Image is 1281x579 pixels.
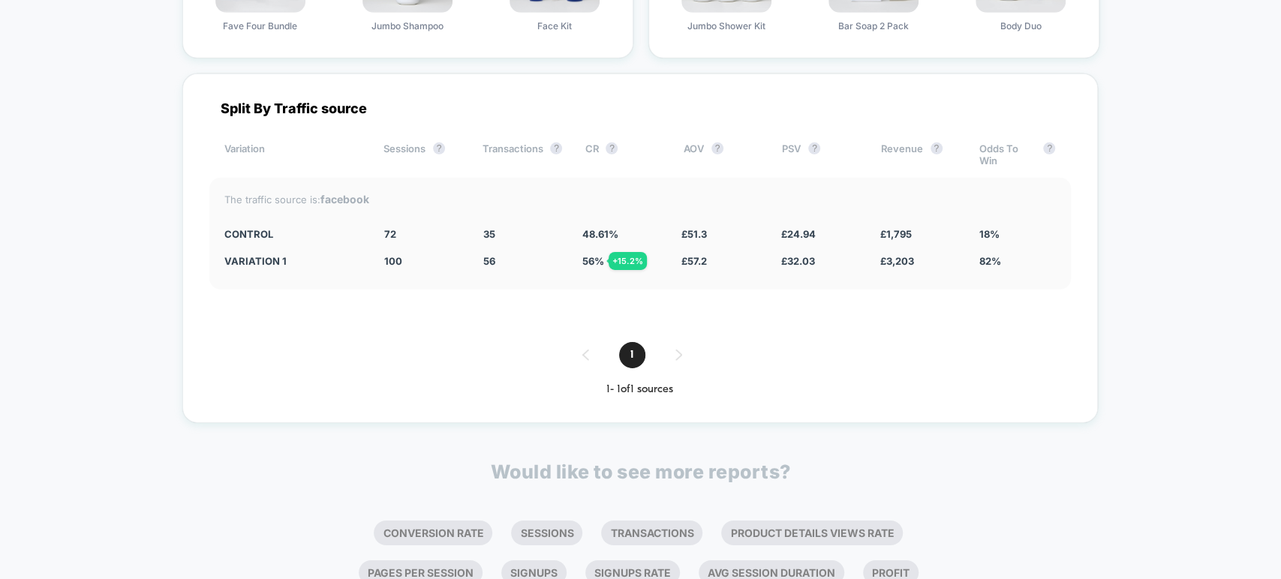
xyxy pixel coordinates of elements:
div: PSV [782,142,858,166]
div: Variation 1 [224,255,362,267]
span: £ 51.3 [681,228,707,240]
span: £ 3,203 [880,255,913,267]
div: + 15.2 % [609,252,647,270]
div: Revenue [881,142,957,166]
span: Fave Four Bundle [223,20,297,31]
p: Would like to see more reports? [491,460,791,483]
button: ? [606,142,618,154]
div: 82% [979,255,1055,267]
div: Variation [224,142,362,166]
div: AOV [684,142,759,166]
button: ? [931,142,943,154]
span: £ 32.03 [780,255,814,267]
div: The traffic source is: [224,193,1056,205]
button: ? [433,142,445,154]
button: ? [1043,142,1055,154]
span: 48.61 % [582,228,618,240]
span: 56 % [582,255,604,267]
span: Face Kit [537,20,572,31]
button: ? [711,142,723,154]
span: £ 57.2 [681,255,707,267]
strong: facebook [320,193,369,205]
li: Transactions [601,520,702,545]
span: 1 [619,342,645,368]
span: Jumbo Shampoo [371,20,444,31]
li: Product Details Views Rate [721,520,903,545]
span: Bar Soap 2 Pack [838,20,909,31]
div: Split By Traffic source [209,100,1071,116]
span: Jumbo Shower Kit [687,20,765,31]
button: ? [550,142,562,154]
div: CONTROL [224,228,362,240]
div: Odds To Win [979,142,1055,166]
li: Conversion Rate [374,520,492,545]
div: 18% [979,228,1055,240]
div: Sessions [383,142,459,166]
li: Sessions [511,520,582,545]
span: 100 [384,255,402,267]
span: 56 [483,255,495,267]
span: £ 1,795 [880,228,911,240]
span: 72 [384,228,396,240]
div: Transactions [482,142,562,166]
div: 1 - 1 of 1 sources [209,383,1071,396]
span: 35 [483,228,495,240]
button: ? [808,142,820,154]
span: Body Duo [1000,20,1042,31]
span: £ 24.94 [780,228,815,240]
div: CR [585,142,660,166]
